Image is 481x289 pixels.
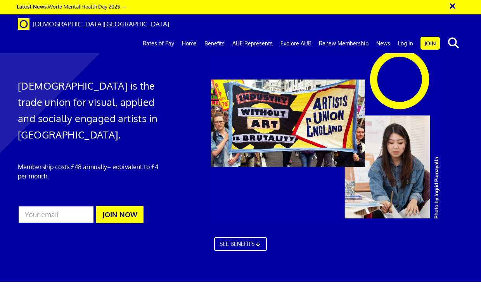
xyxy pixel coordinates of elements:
[17,3,126,10] a: Latest News:World Mental Health Day 2025 →
[96,206,144,223] button: JOIN NOW
[33,20,170,28] span: [DEMOGRAPHIC_DATA][GEOGRAPHIC_DATA]
[18,162,159,181] p: Membership costs £48 annually – equivalent to £4 per month.
[372,34,394,53] a: News
[12,14,175,34] a: Brand [DEMOGRAPHIC_DATA][GEOGRAPHIC_DATA]
[201,34,228,53] a: Benefits
[18,206,94,223] input: Your email
[17,3,48,10] strong: Latest News:
[420,37,440,50] a: Join
[277,34,315,53] a: Explore AUE
[214,237,267,251] a: SEE BENEFITS
[441,35,465,51] button: search
[139,34,178,53] a: Rates of Pay
[178,34,201,53] a: Home
[18,78,159,143] h1: [DEMOGRAPHIC_DATA] is the trade union for visual, applied and socially engaged artists in [GEOGRA...
[315,34,372,53] a: Renew Membership
[394,34,417,53] a: Log in
[228,34,277,53] a: AUE Represents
